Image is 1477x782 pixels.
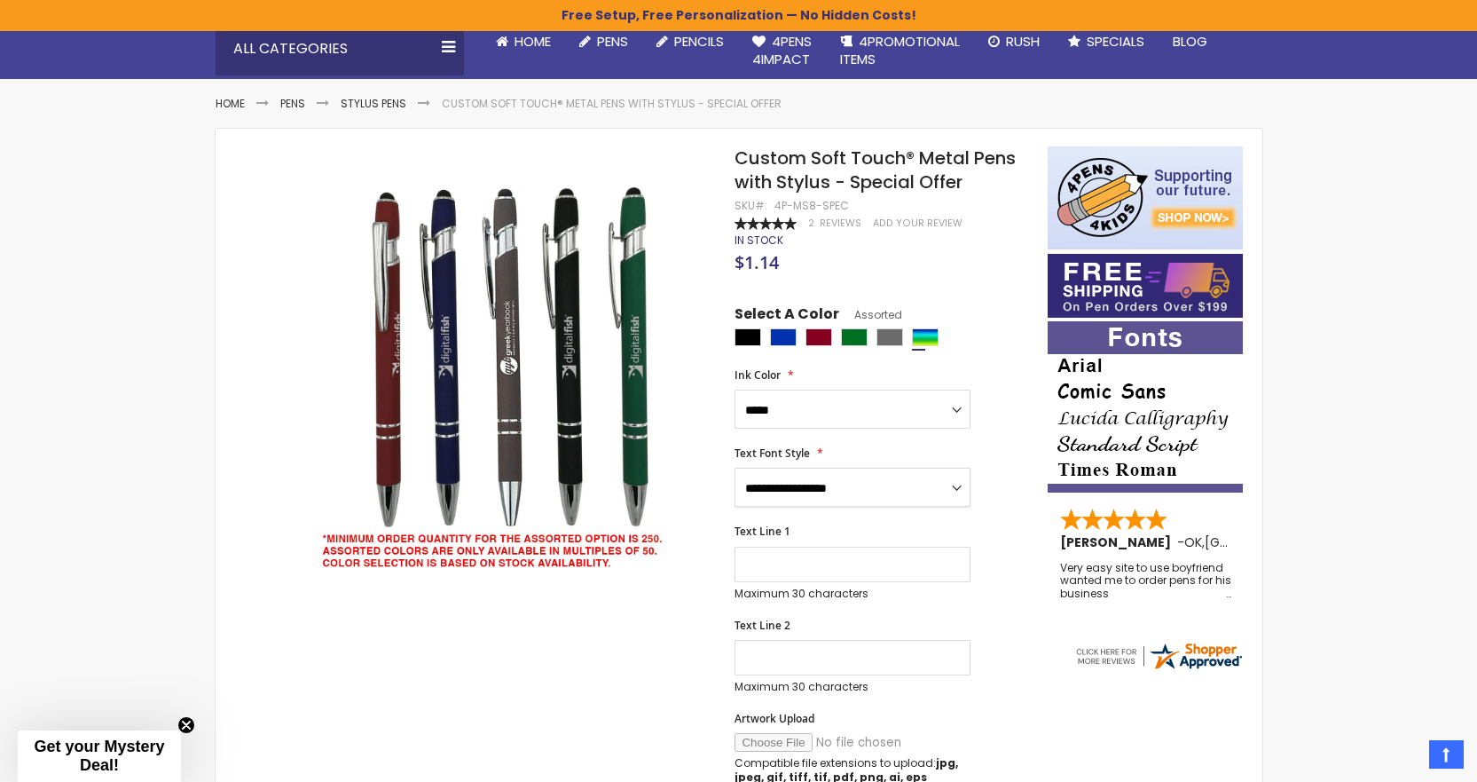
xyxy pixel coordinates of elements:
div: 100% [735,217,797,230]
span: 4Pens 4impact [752,32,812,68]
span: Assorted [839,307,902,322]
span: - , [1177,533,1335,551]
span: Pens [597,32,628,51]
span: Text Line 1 [735,524,790,539]
div: Burgundy [805,328,832,346]
span: Artwork Upload [735,711,814,726]
p: Maximum 30 characters [735,587,970,601]
span: Text Font Style [735,446,810,461]
a: 4pens.com certificate URL [1073,660,1244,675]
div: Get your Mystery Deal!Close teaser [18,731,181,782]
div: Very easy site to use boyfriend wanted me to order pens for his business [1060,562,1232,600]
img: 4pens.com widget logo [1073,640,1244,672]
a: Blog [1159,22,1222,61]
span: In stock [735,233,783,248]
img: 4pens 4 kids [1048,146,1243,249]
iframe: Google Customer Reviews [1331,734,1477,782]
div: 4P-MS8-SPEC [774,199,849,213]
img: assorted-disclaimer-custom-soft-touch-metal-pens-with-stylus.jpg [306,172,711,578]
span: [PERSON_NAME] [1060,533,1177,551]
span: $1.14 [735,250,779,274]
a: Home [482,22,565,61]
strong: SKU [735,198,767,213]
span: Pencils [674,32,724,51]
span: Get your Mystery Deal! [34,738,164,774]
div: All Categories [216,22,464,75]
div: Availability [735,233,783,248]
span: [GEOGRAPHIC_DATA] [1205,533,1335,551]
a: 4Pens4impact [738,22,826,80]
a: Pens [565,22,642,61]
a: Add Your Review [873,217,962,230]
span: OK [1184,533,1202,551]
span: Ink Color [735,367,781,383]
a: Pens [280,96,305,111]
span: Specials [1087,32,1144,51]
li: Custom Soft Touch® Metal Pens with Stylus - Special Offer [442,97,782,111]
img: font-personalization-examples [1048,321,1243,493]
span: Select A Color [735,304,839,328]
img: Free shipping on orders over $199 [1048,254,1243,318]
span: 4PROMOTIONAL ITEMS [840,32,960,68]
a: Specials [1054,22,1159,61]
a: 4PROMOTIONALITEMS [826,22,974,80]
div: Assorted [912,328,939,346]
p: Maximum 30 characters [735,680,970,694]
a: Pencils [642,22,738,61]
span: Text Line 2 [735,618,790,633]
a: Rush [974,22,1054,61]
span: 2 [808,217,814,230]
span: Custom Soft Touch® Metal Pens with Stylus - Special Offer [735,146,1016,194]
div: Black [735,328,761,346]
button: Close teaser [177,716,195,734]
a: Home [216,96,245,111]
span: Rush [1006,32,1040,51]
span: Reviews [820,217,861,230]
div: Blue [770,328,797,346]
a: Stylus Pens [341,96,406,111]
a: 2 Reviews [808,217,864,230]
div: Green [841,328,868,346]
span: Home [515,32,551,51]
span: Blog [1173,32,1207,51]
div: Grey [876,328,903,346]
